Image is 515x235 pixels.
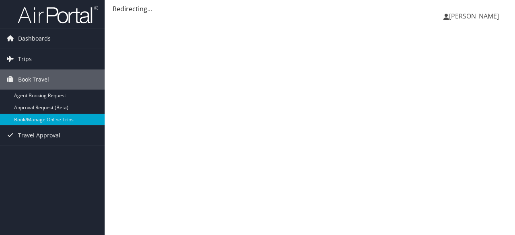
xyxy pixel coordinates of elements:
span: Trips [18,49,32,69]
a: [PERSON_NAME] [443,4,507,28]
img: airportal-logo.png [18,5,98,24]
span: Travel Approval [18,125,60,145]
span: Dashboards [18,29,51,49]
div: Redirecting... [113,4,507,14]
span: [PERSON_NAME] [449,12,499,20]
span: Book Travel [18,69,49,90]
